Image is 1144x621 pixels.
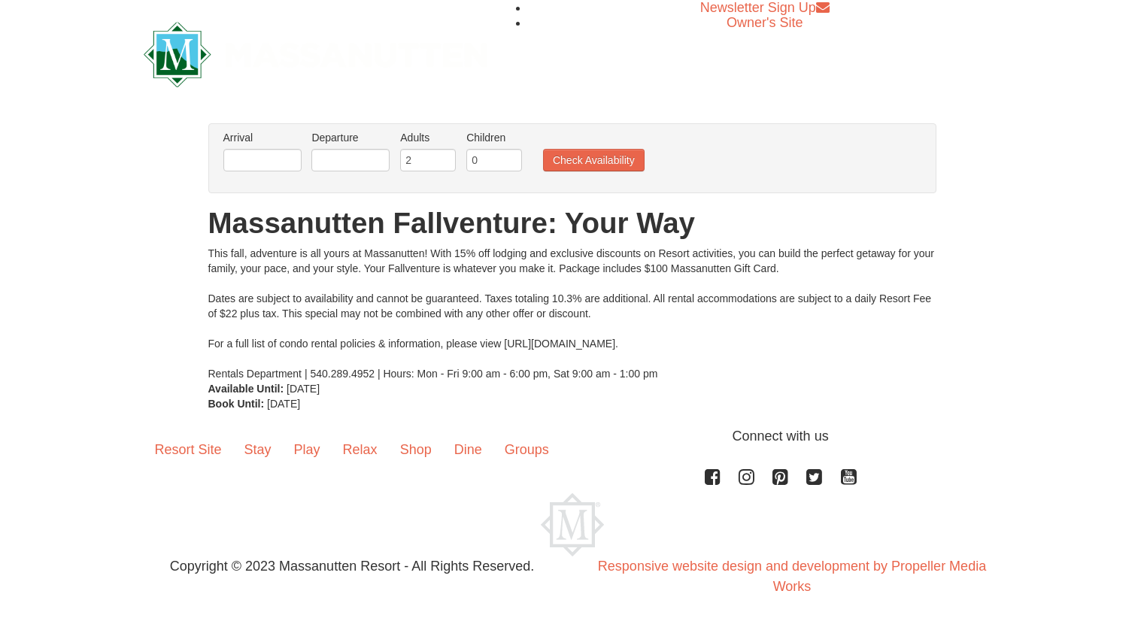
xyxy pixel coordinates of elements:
[267,398,300,410] span: [DATE]
[223,130,302,145] label: Arrival
[208,398,265,410] strong: Book Until:
[283,426,332,473] a: Play
[493,426,560,473] a: Groups
[466,130,522,145] label: Children
[144,35,488,70] a: Massanutten Resort
[144,22,488,87] img: Massanutten Resort Logo
[443,426,493,473] a: Dine
[727,15,803,30] a: Owner's Site
[389,426,443,473] a: Shop
[311,130,390,145] label: Departure
[144,426,233,473] a: Resort Site
[543,149,645,171] button: Check Availability
[541,493,604,556] img: Massanutten Resort Logo
[144,426,1001,447] p: Connect with us
[208,246,936,381] div: This fall, adventure is all yours at Massanutten! With 15% off lodging and exclusive discounts on...
[332,426,389,473] a: Relax
[287,383,320,395] span: [DATE]
[208,208,936,238] h1: Massanutten Fallventure: Your Way
[208,383,284,395] strong: Available Until:
[400,130,456,145] label: Adults
[233,426,283,473] a: Stay
[598,559,986,594] a: Responsive website design and development by Propeller Media Works
[132,556,572,577] p: Copyright © 2023 Massanutten Resort - All Rights Reserved.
